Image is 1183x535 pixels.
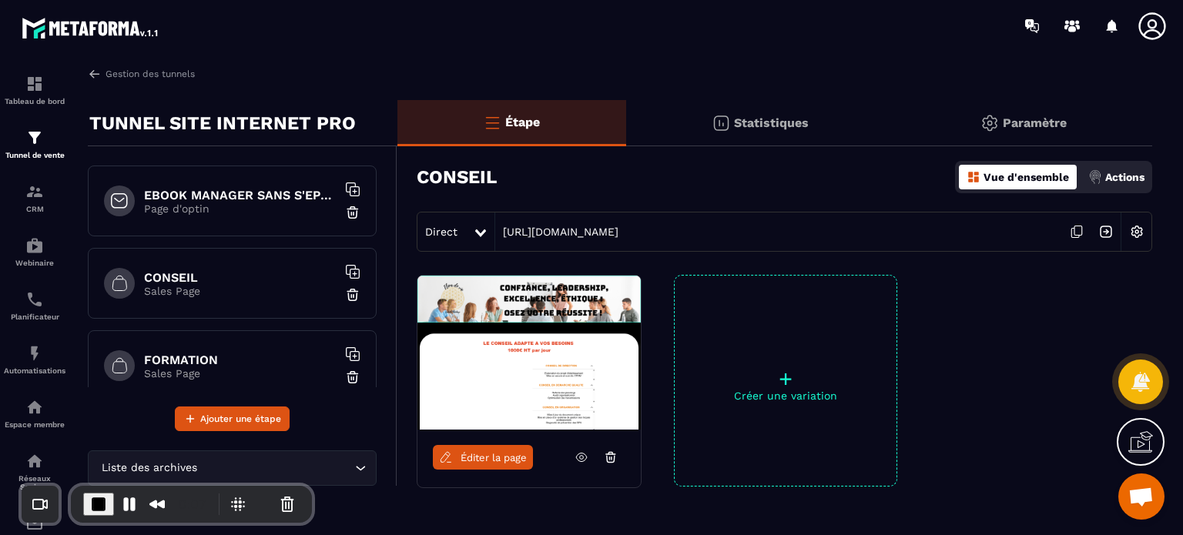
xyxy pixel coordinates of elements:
a: Ouvrir le chat [1118,473,1165,520]
p: Paramètre [1003,115,1067,130]
a: schedulerschedulerPlanificateur [4,279,65,333]
p: Sales Page [144,367,337,380]
img: social-network [25,452,44,470]
h6: EBOOK MANAGER SANS S'EPUISER OFFERT [144,188,337,202]
img: setting-w.858f3a88.svg [1122,217,1151,246]
img: arrow [88,67,102,81]
p: Réseaux Sociaux [4,474,65,491]
p: Statistiques [734,115,809,130]
img: bars-o.4a397970.svg [483,113,501,132]
img: automations [25,344,44,363]
img: scheduler [25,290,44,309]
a: Éditer la page [433,445,533,470]
a: formationformationTunnel de vente [4,117,65,171]
img: actions.d6e523a2.png [1088,170,1102,184]
p: Planificateur [4,313,65,321]
div: Search for option [88,450,377,486]
img: email [25,514,44,533]
p: Tunnel de vente [4,151,65,159]
h6: CONSEIL [144,270,337,285]
h3: CONSEIL [417,166,497,188]
img: dashboard-orange.40269519.svg [967,170,980,184]
img: formation [25,182,44,201]
img: logo [22,14,160,42]
p: Espace membre [4,420,65,429]
p: Étape [505,115,540,129]
p: Tableau de bord [4,97,65,105]
p: TUNNEL SITE INTERNET PRO [89,108,356,139]
img: image [417,276,641,430]
a: Gestion des tunnels [88,67,195,81]
img: formation [25,129,44,147]
a: formationformationCRM [4,171,65,225]
p: Créer une variation [675,390,896,402]
img: arrow-next.bcc2205e.svg [1091,217,1121,246]
a: automationsautomationsWebinaire [4,225,65,279]
span: Éditer la page [461,452,527,463]
p: Webinaire [4,259,65,267]
span: Ajouter une étape [200,411,281,426]
img: stats.20deebd0.svg [712,114,730,132]
img: trash [345,287,360,303]
button: Ajouter une étape [175,406,290,431]
a: formationformationTableau de bord [4,63,65,117]
a: [URL][DOMAIN_NAME] [495,226,618,238]
img: trash [345,205,360,220]
p: CRM [4,205,65,213]
p: Page d'optin [144,202,337,215]
a: automationsautomationsEspace membre [4,386,65,440]
img: automations [25,236,44,255]
img: trash [345,369,360,385]
img: setting-gr.5f69749f.svg [980,114,999,132]
input: Search for option [200,460,351,476]
span: Liste des archives [98,460,200,476]
a: automationsautomationsAutomatisations [4,333,65,386]
img: automations [25,398,44,416]
p: + [675,368,896,390]
img: formation [25,75,44,93]
a: social-networksocial-networkRéseaux Sociaux [4,440,65,503]
span: Direct [425,226,457,238]
p: Automatisations [4,366,65,375]
p: Sales Page [144,285,337,297]
h6: FORMATION [144,353,337,367]
p: Vue d'ensemble [984,171,1069,183]
p: Actions [1105,171,1144,183]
